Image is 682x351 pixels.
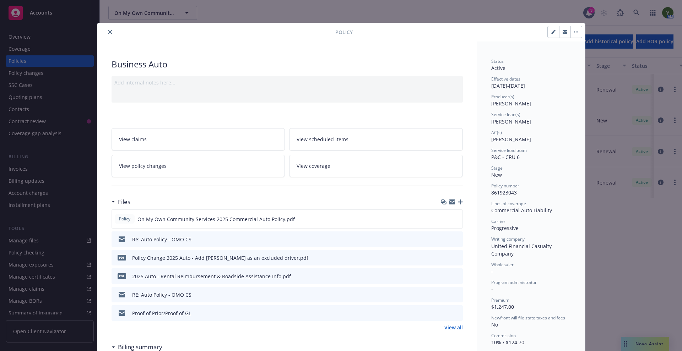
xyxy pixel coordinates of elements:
span: [PERSON_NAME] [491,118,531,125]
span: P&C - CRU 6 [491,154,520,160]
div: RE: Auto Policy - OMO CS [132,291,191,298]
button: preview file [454,236,460,243]
span: Program administrator [491,279,537,285]
a: View all [444,324,463,331]
div: Business Auto [112,58,463,70]
span: Active [491,65,505,71]
span: Status [491,58,504,64]
span: View claims [119,136,147,143]
span: Service lead(s) [491,111,520,117]
span: Producer(s) [491,94,514,100]
button: preview file [454,309,460,317]
button: preview file [454,291,460,298]
button: close [106,28,114,36]
span: $1,247.00 [491,303,514,310]
span: New [491,171,502,178]
button: download file [442,291,448,298]
span: - [491,286,493,292]
span: 10% / $124.70 [491,339,524,346]
span: Lines of coverage [491,201,526,207]
span: pdf [118,255,126,260]
span: United Financial Casualty Company [491,243,553,257]
span: Writing company [491,236,525,242]
span: View policy changes [119,162,167,170]
div: Re: Auto Policy - OMO CS [132,236,191,243]
span: On My Own Community Services 2025 Commercial Auto Policy.pdf [137,215,295,223]
div: Commercial Auto Liability [491,207,571,214]
div: Add internal notes here... [114,79,460,86]
span: Progressive [491,225,519,231]
div: 2025 Auto - Rental Reimbursement & Roadside Assistance Info.pdf [132,273,291,280]
a: View scheduled items [289,128,463,150]
span: Policy [118,216,132,222]
span: [PERSON_NAME] [491,136,531,143]
div: Files [112,197,130,207]
span: Stage [491,165,503,171]
span: Commission [491,333,516,339]
span: No [491,321,498,328]
h3: Files [118,197,130,207]
span: 861923043 [491,189,517,196]
button: download file [442,215,448,223]
span: AC(s) [491,130,502,136]
div: Policy Change 2025 Auto - Add [PERSON_NAME] as an excluded driver.pdf [132,254,308,262]
button: preview file [454,254,460,262]
div: [DATE] - [DATE] [491,76,571,89]
a: View coverage [289,155,463,177]
button: download file [442,254,448,262]
span: - [491,268,493,275]
button: download file [442,309,448,317]
div: Proof of Prior/Proof of GL [132,309,191,317]
span: Premium [491,297,509,303]
span: Service lead team [491,147,527,153]
span: Policy number [491,183,519,189]
span: Wholesaler [491,262,514,268]
span: Policy [335,28,353,36]
a: View policy changes [112,155,285,177]
button: preview file [454,273,460,280]
a: View claims [112,128,285,150]
span: [PERSON_NAME] [491,100,531,107]
button: download file [442,273,448,280]
span: View coverage [297,162,330,170]
span: pdf [118,273,126,279]
span: Effective dates [491,76,520,82]
span: Carrier [491,218,505,224]
span: Newfront will file state taxes and fees [491,315,565,321]
span: View scheduled items [297,136,348,143]
button: preview file [453,215,460,223]
button: download file [442,236,448,243]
